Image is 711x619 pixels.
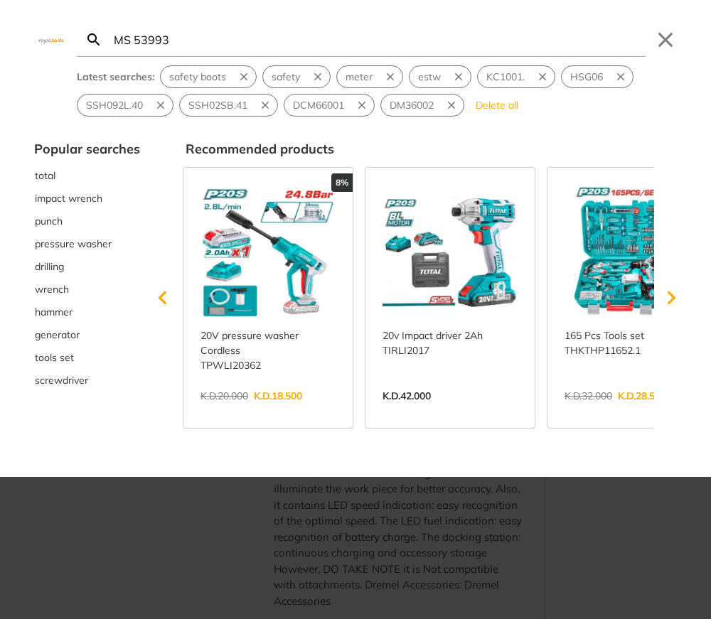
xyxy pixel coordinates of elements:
[293,98,344,113] span: DCM66001
[85,31,102,48] svg: Search
[384,70,397,83] svg: Remove suggestion: meter
[331,173,353,192] div: 8%
[562,66,611,87] button: Select suggestion: HSG06
[34,139,140,158] div: Popular searches
[380,94,464,117] div: Suggestion: DM36002
[336,65,403,88] div: Suggestion: meter
[409,65,471,88] div: Suggestion: estw
[35,328,80,343] span: generator
[262,65,331,88] div: Suggestion: safety
[614,70,627,83] svg: Remove suggestion: HSG06
[151,95,173,116] button: Remove suggestion: SSH092L.40
[34,164,140,187] button: Select suggestion: total
[355,99,368,112] svg: Remove suggestion: DCM66001
[284,95,353,116] button: Select suggestion: DCM66001
[533,66,555,87] button: Remove suggestion: KC1001.
[186,139,677,158] div: Recommended products
[654,28,677,51] button: Close
[561,65,634,88] div: Suggestion: HSG06
[237,70,250,83] svg: Remove suggestion: safety boots
[179,94,278,117] div: Suggestion: SSH02SB.41
[34,255,140,278] button: Select suggestion: drilling
[442,95,464,116] button: Remove suggestion: DM36002
[259,99,272,112] svg: Remove suggestion: SSH02SB.41
[35,305,73,320] span: hammer
[611,66,633,87] button: Remove suggestion: HSG06
[311,70,324,83] svg: Remove suggestion: safety
[470,94,524,117] button: Delete all
[445,99,458,112] svg: Remove suggestion: DM36002
[449,66,471,87] button: Remove suggestion: estw
[34,346,140,369] div: Suggestion: tools set
[256,95,277,116] button: Remove suggestion: SSH02SB.41
[34,232,140,255] div: Suggestion: pressure washer
[34,187,140,210] div: Suggestion: impact wrench
[570,70,603,85] span: HSG06
[34,232,140,255] button: Select suggestion: pressure washer
[34,210,140,232] button: Select suggestion: punch
[77,70,154,85] div: Latest searches:
[35,214,63,229] span: punch
[35,259,64,274] span: drilling
[154,99,167,112] svg: Remove suggestion: SSH092L.40
[390,98,434,113] span: DM36002
[34,210,140,232] div: Suggestion: punch
[452,70,465,83] svg: Remove suggestion: estw
[35,373,88,388] span: screwdriver
[346,70,373,85] span: meter
[35,350,74,365] span: tools set
[263,66,309,87] button: Select suggestion: safety
[161,66,235,87] button: Select suggestion: safety boots
[35,282,69,297] span: wrench
[353,95,374,116] button: Remove suggestion: DCM66001
[418,70,441,85] span: estw
[410,66,449,87] button: Select suggestion: estw
[188,98,247,113] span: SSH02SB.41
[77,94,173,117] div: Suggestion: SSH092L.40
[34,187,140,210] button: Select suggestion: impact wrench
[35,168,55,183] span: total
[34,278,140,301] div: Suggestion: wrench
[34,369,140,392] button: Select suggestion: screwdriver
[34,323,140,346] button: Select suggestion: generator
[486,70,525,85] span: KC1001.
[657,284,685,312] svg: Scroll right
[149,284,177,312] svg: Scroll left
[111,23,646,56] input: Search…
[235,66,256,87] button: Remove suggestion: safety boots
[337,66,381,87] button: Select suggestion: meter
[169,70,226,85] span: safety boots
[34,36,68,43] img: Close
[284,94,375,117] div: Suggestion: DCM66001
[34,346,140,369] button: Select suggestion: tools set
[272,70,300,85] span: safety
[34,164,140,187] div: Suggestion: total
[478,66,533,87] button: Select suggestion: KC1001.
[34,255,140,278] div: Suggestion: drilling
[35,191,102,206] span: impact wrench
[309,66,330,87] button: Remove suggestion: safety
[160,65,257,88] div: Suggestion: safety boots
[536,70,549,83] svg: Remove suggestion: KC1001.
[34,323,140,346] div: Suggestion: generator
[34,301,140,323] div: Suggestion: hammer
[381,95,442,116] button: Select suggestion: DM36002
[34,369,140,392] div: Suggestion: screwdriver
[34,278,140,301] button: Select suggestion: wrench
[381,66,402,87] button: Remove suggestion: meter
[86,98,143,113] span: SSH092L.40
[477,65,555,88] div: Suggestion: KC1001.
[77,95,151,116] button: Select suggestion: SSH092L.40
[35,237,112,252] span: pressure washer
[34,301,140,323] button: Select suggestion: hammer
[180,95,256,116] button: Select suggestion: SSH02SB.41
